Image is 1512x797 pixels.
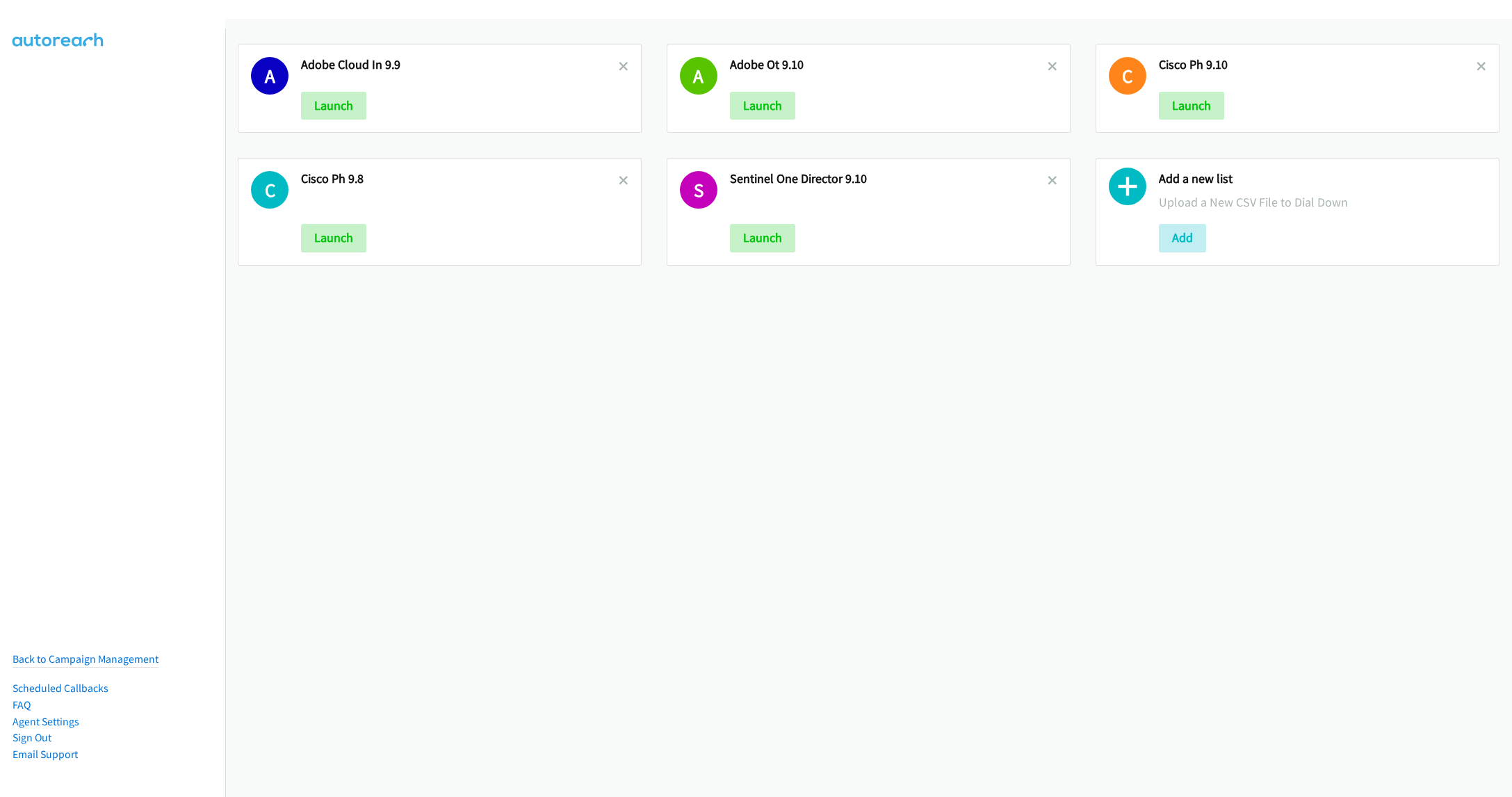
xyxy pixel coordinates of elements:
[730,224,795,252] button: Launch
[1159,92,1224,120] button: Launch
[680,171,717,209] h1: S
[1159,224,1206,252] button: Add
[301,92,366,120] button: Launch
[1109,57,1146,95] h1: C
[730,57,1048,73] h2: Adobe Ot 9.10
[13,715,79,728] a: Agent Settings
[1159,57,1477,73] h2: Cisco Ph 9.10
[730,92,795,120] button: Launch
[301,224,366,252] button: Launch
[13,731,51,744] a: Sign Out
[251,171,288,209] h1: C
[1159,171,1486,187] h2: Add a new list
[730,171,1048,187] h2: Sentinel One Director 9.10
[13,748,78,761] a: Email Support
[13,698,31,711] a: FAQ
[13,652,158,666] a: Back to Campaign Management
[301,57,619,73] h2: Adobe Cloud In 9.9
[251,57,288,95] h1: A
[301,171,619,187] h2: Cisco Ph 9.8
[13,682,108,695] a: Scheduled Callbacks
[1159,193,1486,211] p: Upload a New CSV File to Dial Down
[680,57,717,95] h1: A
